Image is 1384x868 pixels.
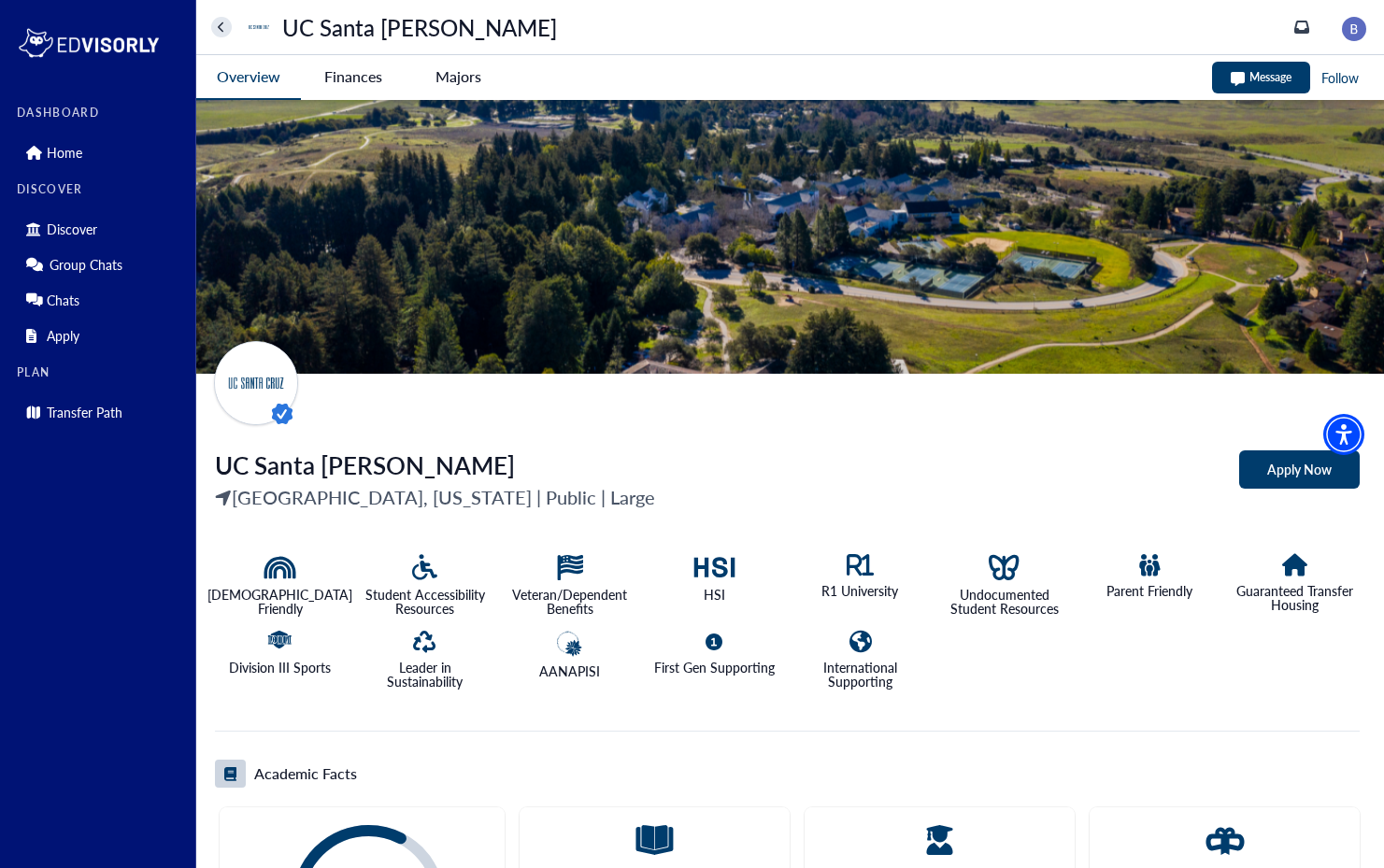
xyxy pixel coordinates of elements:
[207,588,352,616] p: [DEMOGRAPHIC_DATA] Friendly
[940,588,1070,616] p: Undocumented Student Resources
[47,221,97,237] p: Discover
[1212,62,1310,93] button: Message
[196,100,1384,374] img: Aerial view of a coastal landscape featuring greenery, residential areas, and a glimpse of the oc...
[17,183,184,196] label: DISCOVER
[1230,584,1360,612] p: Guaranteed Transfer Housing
[821,584,898,598] p: R1 University
[1323,414,1364,455] div: Accessibility Menu
[254,763,357,784] h5: Academic Facts
[654,661,775,675] p: First Gen Supporting
[301,55,406,98] button: Finances
[17,107,184,120] label: DASHBOARD
[17,366,184,379] label: PLAN
[1342,17,1366,41] img: image
[360,661,490,689] p: Leader in Sustainability
[1294,20,1309,35] a: inbox
[196,55,301,100] button: Overview
[1106,584,1192,598] p: Parent Friendly
[47,405,122,420] p: Transfer Path
[229,661,331,675] p: Division III Sports
[282,17,557,37] p: UC Santa [PERSON_NAME]
[47,145,82,161] p: Home
[50,257,122,273] p: Group Chats
[215,448,515,482] span: UC Santa [PERSON_NAME]
[539,664,600,678] p: AANAPISI
[17,397,184,427] div: Transfer Path
[1320,66,1361,90] button: Follow
[215,483,655,511] p: [GEOGRAPHIC_DATA], [US_STATE] | Public | Large
[17,249,184,279] div: Group Chats
[211,17,232,37] button: home
[1239,450,1360,489] button: Apply Now
[17,137,184,167] div: Home
[214,341,298,425] img: universityName
[244,12,274,42] img: universityName
[406,55,510,98] button: Majors
[17,24,161,62] img: logo
[17,320,184,350] div: Apply
[47,292,79,308] p: Chats
[17,214,184,244] div: Discover
[505,588,635,616] p: Veteran/Dependent Benefits
[47,328,79,344] p: Apply
[17,285,184,315] div: Chats
[360,588,490,616] p: Student Accessibility Resources
[704,588,725,602] p: HSI
[795,661,925,689] p: International Supporting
